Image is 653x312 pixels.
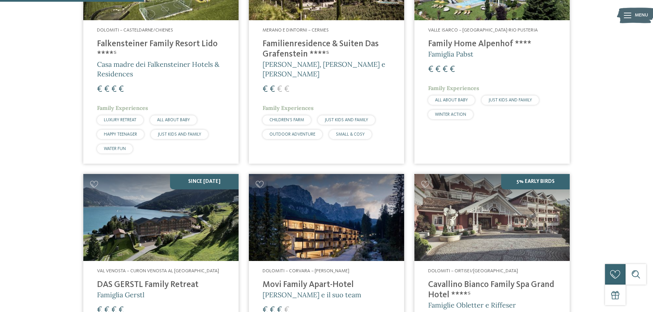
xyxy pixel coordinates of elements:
span: SMALL & COSY [336,132,365,137]
span: HAPPY TEENAGER [104,132,137,137]
h4: Movi Family Apart-Hotel [263,280,390,290]
span: Dolomiti – Corvara – [PERSON_NAME] [263,269,349,273]
span: Famiglie Obletter e Riffeser [428,301,516,309]
h4: Family Home Alpenhof **** [428,39,556,49]
span: JUST KIDS AND FAMILY [488,98,532,102]
span: JUST KIDS AND FAMILY [158,132,201,137]
img: Cercate un hotel per famiglie? Qui troverete solo i migliori! [249,174,404,261]
h4: Cavallino Bianco Family Spa Grand Hotel ****ˢ [428,280,556,300]
img: Cercate un hotel per famiglie? Qui troverete solo i migliori! [83,174,239,261]
span: € [104,85,109,94]
span: € [111,85,117,94]
span: Famiglia Gerstl [97,290,144,299]
span: Dolomiti – Ortisei/[GEOGRAPHIC_DATA] [428,269,518,273]
span: [PERSON_NAME] e il suo team [263,290,361,299]
span: Val Venosta – Curon Venosta al [GEOGRAPHIC_DATA] [97,269,219,273]
span: Merano e dintorni – Cermes [263,28,329,33]
span: € [428,65,433,74]
span: Family Experiences [428,85,479,91]
span: € [443,65,448,74]
img: Family Spa Grand Hotel Cavallino Bianco ****ˢ [414,174,570,261]
span: € [277,85,282,94]
span: CHILDREN’S FARM [269,118,304,122]
span: € [450,65,455,74]
span: € [270,85,275,94]
span: Family Experiences [97,104,148,111]
span: € [97,85,102,94]
span: Family Experiences [263,104,314,111]
span: WATER FUN [104,147,126,151]
h4: Familienresidence & Suiten Das Grafenstein ****ˢ [263,39,390,60]
h4: Falkensteiner Family Resort Lido ****ˢ [97,39,225,60]
h4: DAS GERSTL Family Retreat [97,280,225,290]
span: Famiglia Pabst [428,50,473,58]
span: Casa madre dei Falkensteiner Hotels & Residences [97,60,219,78]
span: Dolomiti – Casteldarne/Chienes [97,28,173,33]
span: OUTDOOR ADVENTURE [269,132,315,137]
span: ALL ABOUT BABY [435,98,468,102]
span: ALL ABOUT BABY [157,118,190,122]
span: LUXURY RETREAT [104,118,136,122]
span: WINTER ACTION [435,112,466,117]
span: Valle Isarco – [GEOGRAPHIC_DATA]-Rio Pusteria [428,28,538,33]
span: € [119,85,124,94]
span: [PERSON_NAME], [PERSON_NAME] e [PERSON_NAME] [263,60,385,78]
span: € [263,85,268,94]
span: € [435,65,440,74]
span: € [284,85,289,94]
span: JUST KIDS AND FAMILY [325,118,368,122]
